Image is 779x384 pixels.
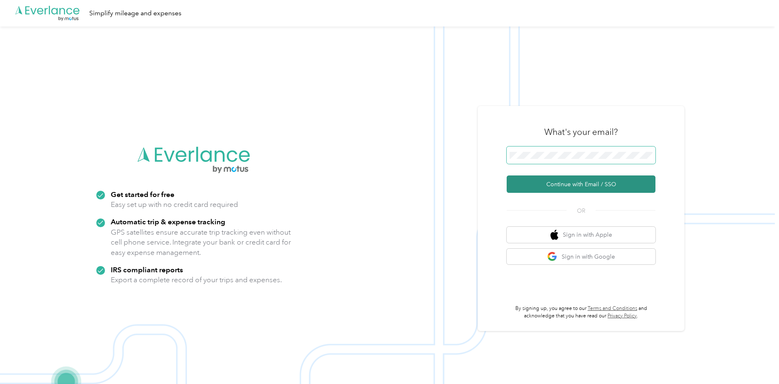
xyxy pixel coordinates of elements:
[588,305,637,312] a: Terms and Conditions
[111,217,225,226] strong: Automatic trip & expense tracking
[507,175,655,193] button: Continue with Email / SSO
[550,230,559,240] img: apple logo
[507,249,655,265] button: google logoSign in with Google
[507,227,655,243] button: apple logoSign in with Apple
[547,252,557,262] img: google logo
[111,227,291,258] p: GPS satellites ensure accurate trip tracking even without cell phone service. Integrate your bank...
[507,305,655,319] p: By signing up, you agree to our and acknowledge that you have read our .
[111,190,174,199] strong: Get started for free
[111,265,183,274] strong: IRS compliant reports
[607,313,637,319] a: Privacy Policy
[544,126,618,138] h3: What's your email?
[89,8,181,19] div: Simplify mileage and expenses
[111,275,282,285] p: Export a complete record of your trips and expenses.
[567,206,596,215] span: OR
[111,199,238,210] p: Easy set up with no credit card required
